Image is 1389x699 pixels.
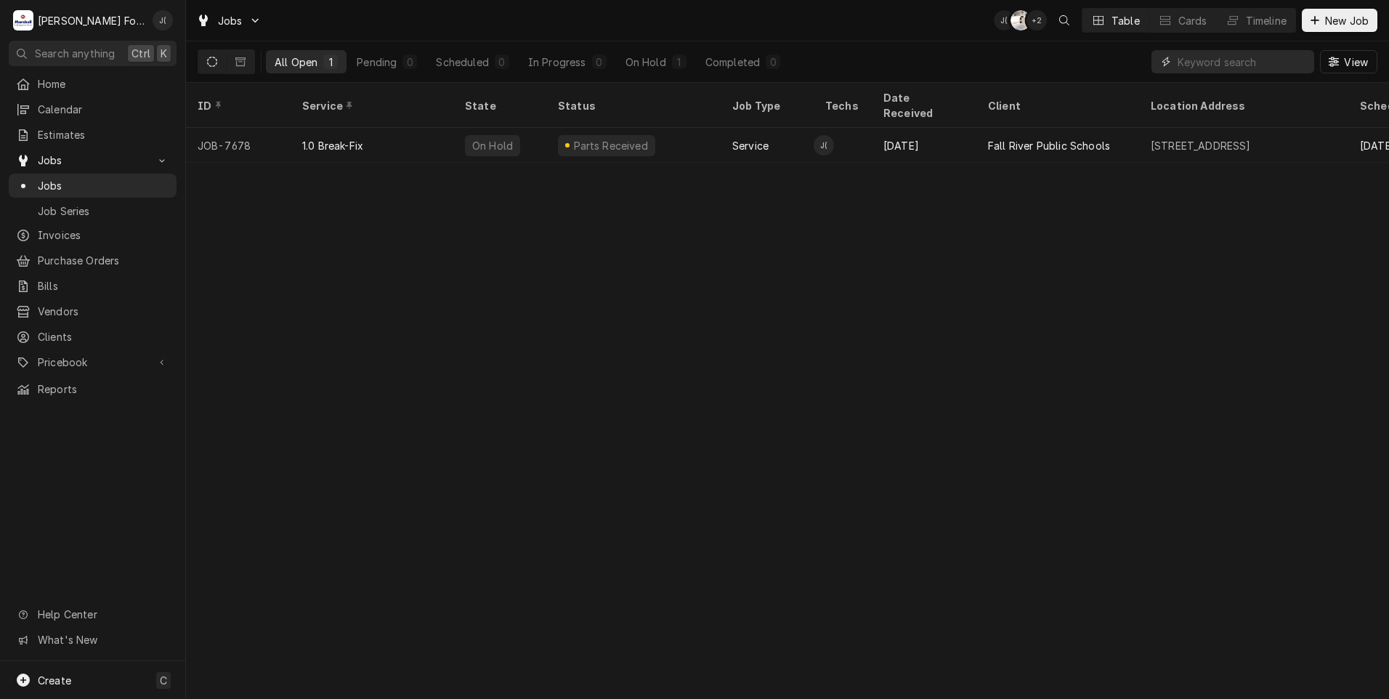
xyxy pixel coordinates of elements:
div: 1.0 Break-Fix [302,138,363,153]
div: Jeff Debigare (109)'s Avatar [994,10,1014,31]
div: 0 [769,54,777,70]
span: What's New [38,632,168,647]
div: Completed [705,54,760,70]
div: Service [302,98,439,113]
div: 0 [595,54,604,70]
div: Client [988,98,1125,113]
div: Job Type [732,98,802,113]
div: J( [994,10,1014,31]
a: Go to Help Center [9,602,177,626]
a: Jobs [9,174,177,198]
div: Location Address [1151,98,1334,113]
input: Keyword search [1178,50,1314,73]
span: Jobs [38,178,169,193]
span: Reports [38,381,169,397]
div: Scheduled [436,54,488,70]
div: All Open [275,54,317,70]
a: Home [9,72,177,96]
div: Service [732,138,769,153]
span: Estimates [38,127,169,142]
a: Calendar [9,97,177,121]
button: Search anythingCtrlK [9,41,177,66]
a: Purchase Orders [9,249,177,272]
a: Estimates [9,123,177,147]
a: Clients [9,325,177,349]
span: Ctrl [131,46,150,61]
span: Create [38,674,71,687]
div: J( [814,135,834,155]
div: K( [1011,10,1031,31]
div: Status [558,98,706,113]
a: Invoices [9,223,177,247]
div: James Lunney (128)'s Avatar [814,135,834,155]
button: Open search [1053,9,1076,32]
div: Marshall Food Equipment Service's Avatar [13,10,33,31]
div: Timeline [1246,13,1287,28]
div: Date Received [883,90,962,121]
span: Invoices [38,227,169,243]
div: J( [153,10,173,31]
span: Calendar [38,102,169,117]
div: Techs [825,98,860,113]
div: On Hold [625,54,666,70]
a: Bills [9,274,177,298]
span: K [161,46,167,61]
div: [PERSON_NAME] Food Equipment Service [38,13,145,28]
div: Table [1111,13,1140,28]
span: View [1341,54,1371,70]
button: New Job [1302,9,1377,32]
div: On Hold [471,138,514,153]
span: Jobs [218,13,243,28]
div: JOB-7678 [186,128,291,163]
div: + 2 [1026,10,1047,31]
div: Cards [1178,13,1207,28]
a: Reports [9,377,177,401]
div: [STREET_ADDRESS] [1151,138,1251,153]
button: View [1320,50,1377,73]
span: Vendors [38,304,169,319]
div: M [13,10,33,31]
a: Go to What's New [9,628,177,652]
div: [DATE] [872,128,976,163]
div: Pending [357,54,397,70]
span: Search anything [35,46,115,61]
a: Vendors [9,299,177,323]
span: New Job [1322,13,1372,28]
span: C [160,673,167,688]
div: 0 [498,54,506,70]
span: Home [38,76,169,92]
div: 1 [326,54,335,70]
div: In Progress [528,54,586,70]
div: 0 [405,54,414,70]
div: Parts Received [572,138,649,153]
span: Clients [38,329,169,344]
div: Jeff Debigare (109)'s Avatar [153,10,173,31]
a: Go to Jobs [190,9,267,33]
span: Bills [38,278,169,294]
span: Pricebook [38,355,147,370]
a: Go to Jobs [9,148,177,172]
span: Help Center [38,607,168,622]
div: State [465,98,535,113]
span: Job Series [38,203,169,219]
span: Purchase Orders [38,253,169,268]
span: Jobs [38,153,147,168]
a: Go to Pricebook [9,350,177,374]
div: ID [198,98,276,113]
a: Job Series [9,199,177,223]
div: Kim Medeiros (108)'s Avatar [1011,10,1031,31]
div: Fall River Public Schools [988,138,1110,153]
div: 1 [675,54,684,70]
